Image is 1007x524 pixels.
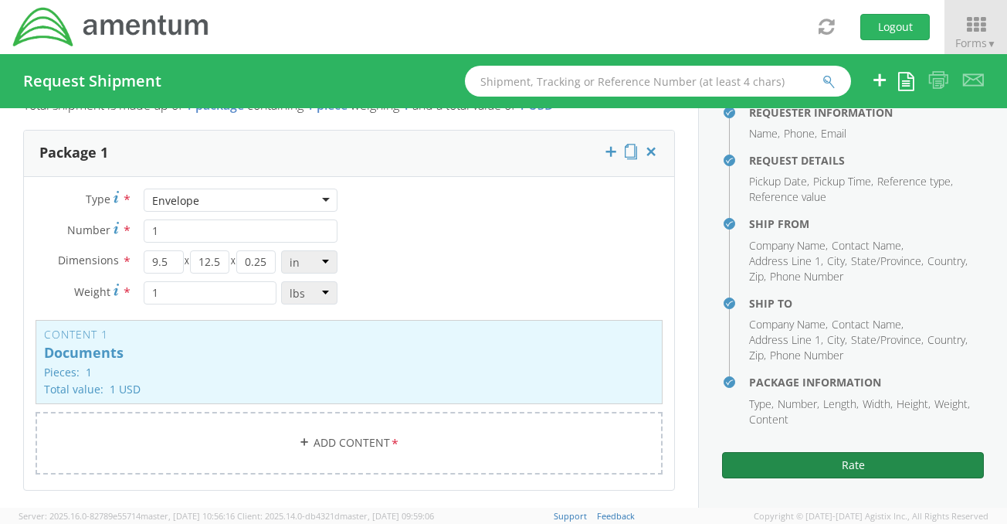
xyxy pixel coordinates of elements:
[144,250,183,274] input: Length
[749,155,984,166] h4: Request Details
[44,383,654,395] p: Total value: 1 USD
[12,5,211,49] img: dyn-intl-logo-049831509241104b2a82.png
[754,510,988,522] span: Copyright © [DATE]-[DATE] Agistix Inc., All Rights Reserved
[821,126,846,141] li: Email
[778,396,819,412] li: Number
[927,332,968,348] li: Country
[749,332,823,348] li: Address Line 1
[749,269,766,284] li: Zip
[832,238,904,253] li: Contact Name
[827,332,847,348] li: City
[749,412,788,427] li: Content
[823,396,859,412] li: Length
[749,298,984,309] h4: Ship To
[340,510,434,522] span: master, [DATE] 09:59:06
[860,14,930,40] button: Logout
[851,253,924,269] li: State/Province
[749,174,809,189] li: Pickup Date
[184,250,191,274] span: X
[863,396,893,412] li: Width
[813,174,873,189] li: Pickup Time
[44,345,654,361] p: Documents
[229,250,236,274] span: X
[827,253,847,269] li: City
[19,510,235,522] span: Server: 2025.16.0-82789e55714
[236,250,276,274] input: Height
[597,510,635,522] a: Feedback
[749,218,984,230] h4: Ship From
[44,328,654,340] h3: Content 1
[67,223,110,237] span: Number
[770,269,843,284] li: Phone Number
[307,97,348,114] span: 1 piece
[44,366,654,378] p: Pieces: 1
[722,452,984,478] button: Rate
[749,126,780,141] li: Name
[58,253,119,267] span: Dimensions
[74,284,110,299] span: Weight
[749,396,774,412] li: Type
[877,174,953,189] li: Reference type
[190,250,229,274] input: Width
[749,107,984,118] h4: Requester Information
[749,189,826,205] li: Reference value
[987,37,996,50] span: ▼
[749,238,828,253] li: Company Name
[749,253,823,269] li: Address Line 1
[934,396,970,412] li: Weight
[749,376,984,388] h4: Package Information
[23,97,675,122] p: Total shipment is made up of containing weighing and a total value of
[39,145,108,161] h3: Package 1
[784,126,817,141] li: Phone
[23,73,161,90] h4: Request Shipment
[86,192,110,206] span: Type
[770,348,843,363] li: Phone Number
[955,36,996,50] span: Forms
[237,510,434,522] span: Client: 2025.14.0-db4321d
[185,97,244,114] span: 1 package
[851,332,924,348] li: State/Province
[897,396,931,412] li: Height
[927,253,968,269] li: Country
[141,510,235,522] span: master, [DATE] 10:56:16
[749,348,766,363] li: Zip
[749,317,828,332] li: Company Name
[36,412,663,475] a: Add Content
[554,510,587,522] a: Support
[465,66,851,97] input: Shipment, Tracking or Reference Number (at least 4 chars)
[518,97,554,114] span: 1 USD
[832,317,904,332] li: Contact Name
[152,193,199,209] div: Envelope
[402,97,409,114] span: 1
